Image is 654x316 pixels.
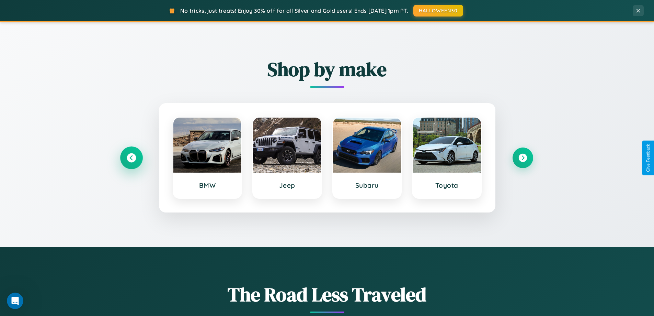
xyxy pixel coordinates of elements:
[413,5,463,17] button: HALLOWEEN30
[7,293,23,309] iframe: Intercom live chat
[420,181,474,189] h3: Toyota
[180,7,408,14] span: No tricks, just treats! Enjoy 30% off for all Silver and Gold users! Ends [DATE] 1pm PT.
[121,56,533,83] h2: Shop by make
[260,181,314,189] h3: Jeep
[121,281,533,308] h1: The Road Less Traveled
[646,144,651,172] div: Give Feedback
[180,181,235,189] h3: BMW
[340,181,394,189] h3: Subaru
